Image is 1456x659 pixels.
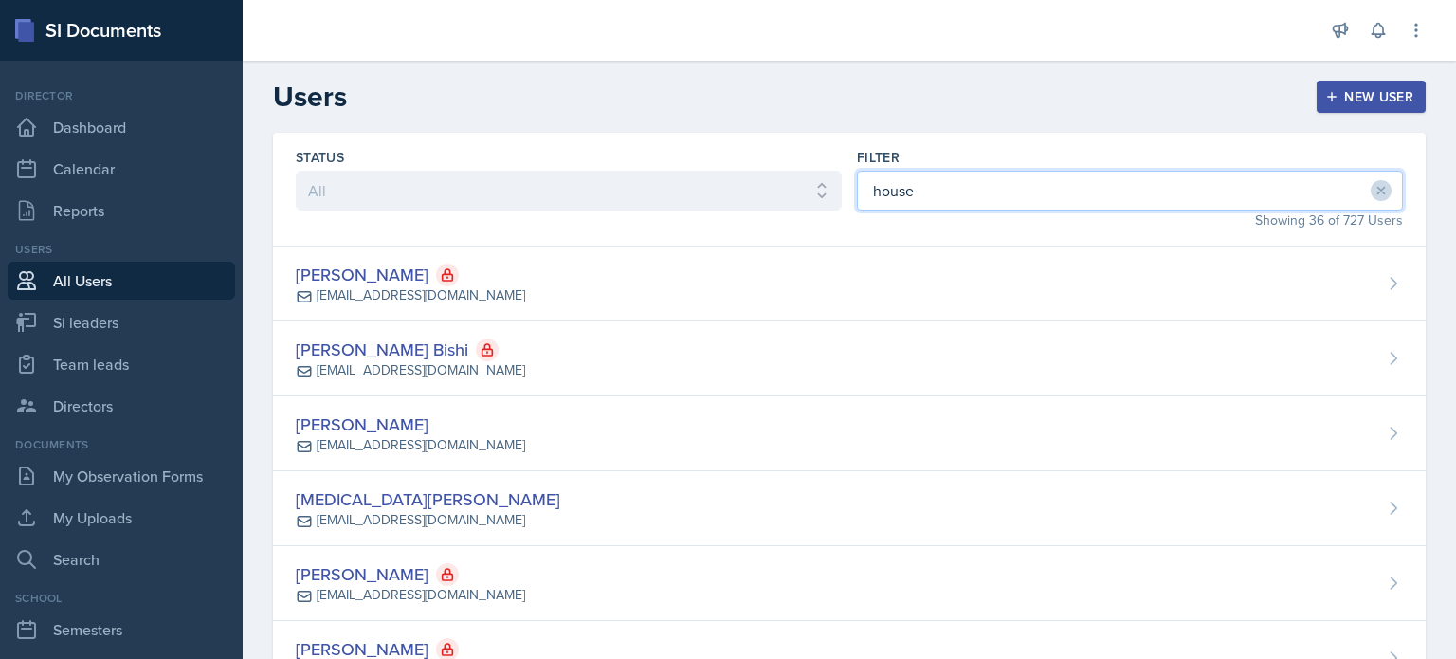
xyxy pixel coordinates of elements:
[8,387,235,425] a: Directors
[857,211,1403,230] div: Showing 36 of 727 Users
[8,499,235,537] a: My Uploads
[296,262,525,287] div: [PERSON_NAME]
[8,87,235,104] div: Director
[317,510,525,530] div: [EMAIL_ADDRESS][DOMAIN_NAME]
[296,148,344,167] label: Status
[317,285,525,305] div: [EMAIL_ADDRESS][DOMAIN_NAME]
[317,435,525,455] div: [EMAIL_ADDRESS][DOMAIN_NAME]
[273,471,1426,546] a: [MEDICAL_DATA][PERSON_NAME] [EMAIL_ADDRESS][DOMAIN_NAME]
[296,561,525,587] div: [PERSON_NAME]
[8,345,235,383] a: Team leads
[8,457,235,495] a: My Observation Forms
[296,412,525,437] div: [PERSON_NAME]
[8,192,235,229] a: Reports
[857,148,900,167] label: Filter
[317,585,525,605] div: [EMAIL_ADDRESS][DOMAIN_NAME]
[296,337,525,362] div: [PERSON_NAME] Bishi
[273,321,1426,396] a: [PERSON_NAME] Bishi [EMAIL_ADDRESS][DOMAIN_NAME]
[296,486,560,512] div: [MEDICAL_DATA][PERSON_NAME]
[273,396,1426,471] a: [PERSON_NAME] [EMAIL_ADDRESS][DOMAIN_NAME]
[273,546,1426,621] a: [PERSON_NAME] [EMAIL_ADDRESS][DOMAIN_NAME]
[1329,89,1413,104] div: New User
[8,590,235,607] div: School
[273,247,1426,321] a: [PERSON_NAME] [EMAIL_ADDRESS][DOMAIN_NAME]
[8,540,235,578] a: Search
[8,303,235,341] a: Si leaders
[8,241,235,258] div: Users
[317,360,525,380] div: [EMAIL_ADDRESS][DOMAIN_NAME]
[857,171,1403,211] input: Filter
[8,150,235,188] a: Calendar
[273,80,347,114] h2: Users
[1317,81,1426,113] button: New User
[8,262,235,300] a: All Users
[8,436,235,453] div: Documents
[8,611,235,649] a: Semesters
[8,108,235,146] a: Dashboard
